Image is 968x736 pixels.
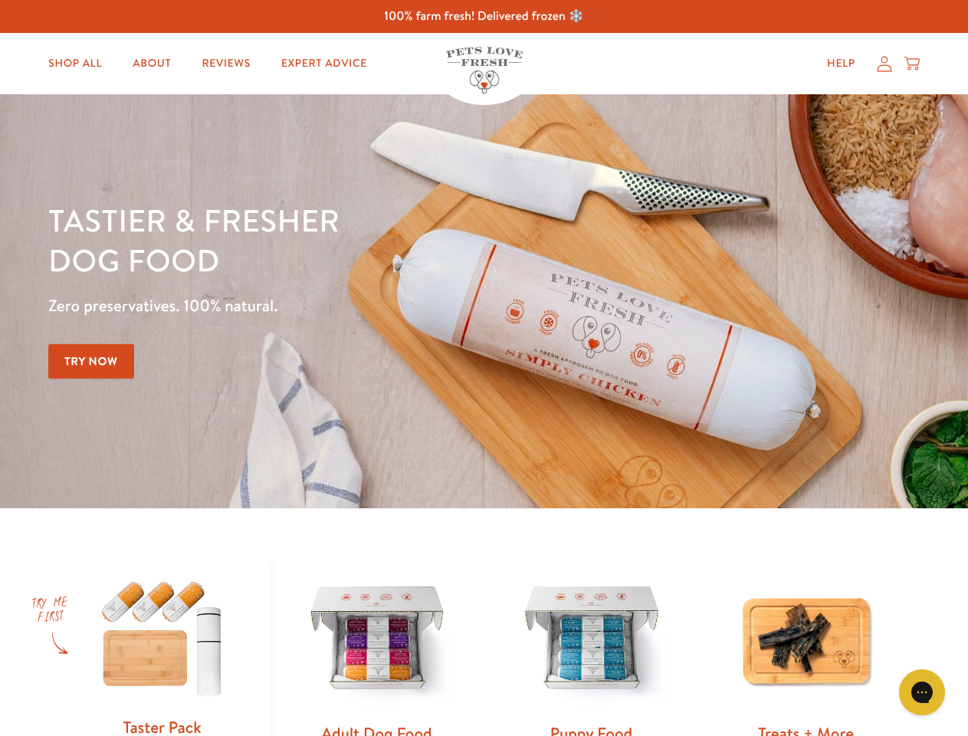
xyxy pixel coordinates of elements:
[120,48,183,79] a: About
[815,48,868,79] a: Help
[446,47,523,94] img: Pets Love Fresh
[269,48,379,79] a: Expert Advice
[189,48,262,79] a: Reviews
[48,292,629,320] p: Zero preservatives. 100% natural.
[891,664,953,721] iframe: Gorgias live chat messenger
[48,344,134,379] a: Try Now
[48,200,629,280] h1: Tastier & fresher dog food
[36,48,114,79] a: Shop All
